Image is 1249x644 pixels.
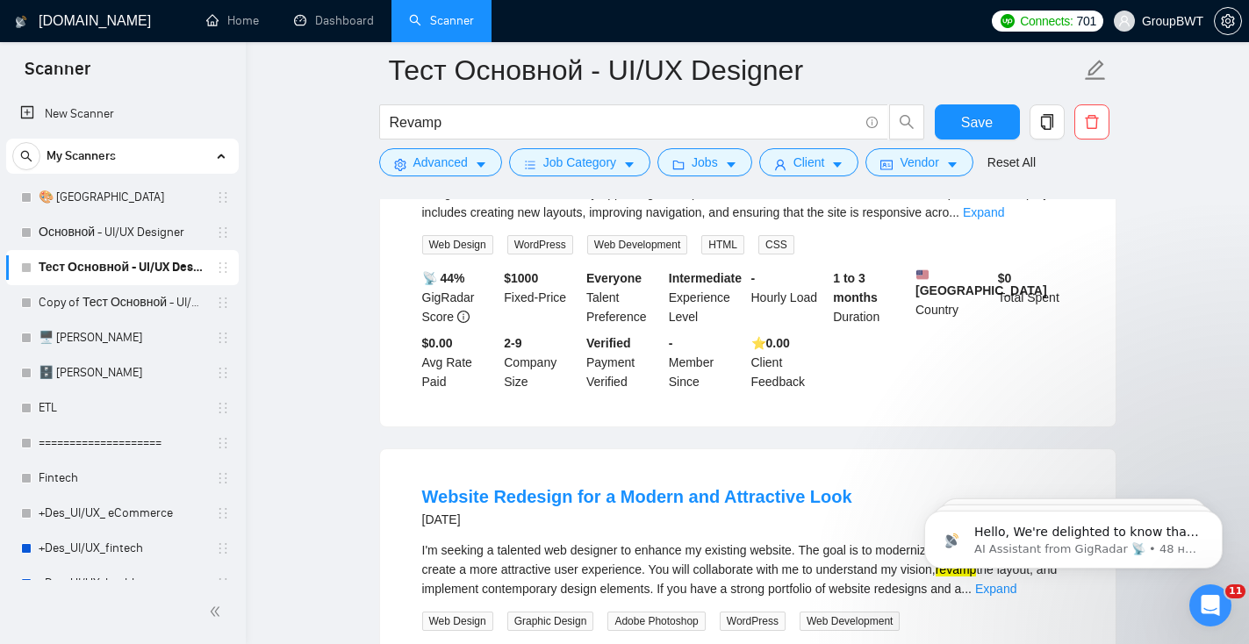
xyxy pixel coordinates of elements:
[216,436,230,450] span: holder
[1030,104,1065,140] button: copy
[209,603,226,620] span: double-left
[890,114,923,130] span: search
[216,506,230,520] span: holder
[748,268,830,326] div: Hourly Load
[833,271,878,304] b: 1 to 3 months
[216,331,230,345] span: holder
[701,235,744,254] span: HTML
[39,285,205,320] a: Copy of Тест Основной - UI/UX Designer
[422,509,852,530] div: [DATE]
[900,153,938,172] span: Vendor
[725,158,737,171] span: caret-down
[457,311,470,323] span: info-circle
[6,97,239,132] li: New Scanner
[665,268,748,326] div: Experience Level
[583,333,665,391] div: Payment Verified
[543,153,616,172] span: Job Category
[216,261,230,275] span: holder
[1020,11,1073,31] span: Connects:
[379,148,502,176] button: settingAdvancedcaret-down
[587,235,688,254] span: Web Development
[1225,584,1245,598] span: 11
[13,150,39,162] span: search
[994,268,1077,326] div: Total Spent
[586,271,642,285] b: Everyone
[692,153,718,172] span: Jobs
[669,336,673,350] b: -
[422,235,493,254] span: Web Design
[829,268,912,326] div: Duration
[751,271,756,285] b: -
[672,158,685,171] span: folder
[509,148,650,176] button: barsJob Categorycaret-down
[1189,584,1231,626] iframe: Intercom live chat
[294,13,374,28] a: dashboardDashboard
[946,158,958,171] span: caret-down
[20,97,225,132] a: New Scanner
[39,531,205,566] a: +Des_UI/UX_fintech
[759,148,859,176] button: userClientcaret-down
[39,461,205,496] a: Fintech
[413,153,468,172] span: Advanced
[409,13,474,28] a: searchScanner
[1030,114,1064,130] span: copy
[961,111,993,133] span: Save
[751,336,790,350] b: ⭐️ 0.00
[504,336,521,350] b: 2-9
[1215,14,1241,28] span: setting
[720,612,786,631] span: WordPress
[1118,15,1131,27] span: user
[15,8,27,36] img: logo
[216,541,230,555] span: holder
[831,158,843,171] span: caret-down
[748,333,830,391] div: Client Feedback
[665,333,748,391] div: Member Since
[12,142,40,170] button: search
[1075,114,1109,130] span: delete
[898,474,1249,597] iframe: Intercom notifications сообщение
[586,336,631,350] b: Verified
[419,333,501,391] div: Avg Rate Paid
[216,471,230,485] span: holder
[758,235,794,254] span: CSS
[504,271,538,285] b: $ 1000
[394,158,406,171] span: setting
[1001,14,1015,28] img: upwork-logo.png
[216,190,230,204] span: holder
[916,268,929,281] img: 🇺🇸
[475,158,487,171] span: caret-down
[39,496,205,531] a: +Des_UI/UX_ eCommerce
[389,48,1080,92] input: Scanner name...
[216,296,230,310] span: holder
[39,250,205,285] a: Тест Основной - UI/UX Designer
[500,268,583,326] div: Fixed-Price
[880,158,893,171] span: idcard
[39,355,205,390] a: 🗄️ [PERSON_NAME]
[419,268,501,326] div: GigRadar Score
[1214,14,1242,28] a: setting
[1084,59,1107,82] span: edit
[422,612,493,631] span: Web Design
[39,320,205,355] a: 🖥️ [PERSON_NAME]
[422,487,852,506] a: Website Redesign for a Modern and Attractive Look
[1077,11,1096,31] span: 701
[422,271,465,285] b: 📡 44%
[216,366,230,380] span: holder
[422,540,1073,598] div: I'm seeking a talented web designer to enhance my existing website. The goal is to modernize its ...
[998,271,1012,285] b: $ 0
[206,13,259,28] a: homeHome
[39,180,205,215] a: 🎨 [GEOGRAPHIC_DATA]
[1214,7,1242,35] button: setting
[657,148,752,176] button: folderJobscaret-down
[987,153,1036,172] a: Reset All
[800,612,901,631] span: Web Development
[524,158,536,171] span: bars
[39,215,205,250] a: Основной - UI/UX Designer
[866,117,878,128] span: info-circle
[935,104,1020,140] button: Save
[422,336,453,350] b: $0.00
[793,153,825,172] span: Client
